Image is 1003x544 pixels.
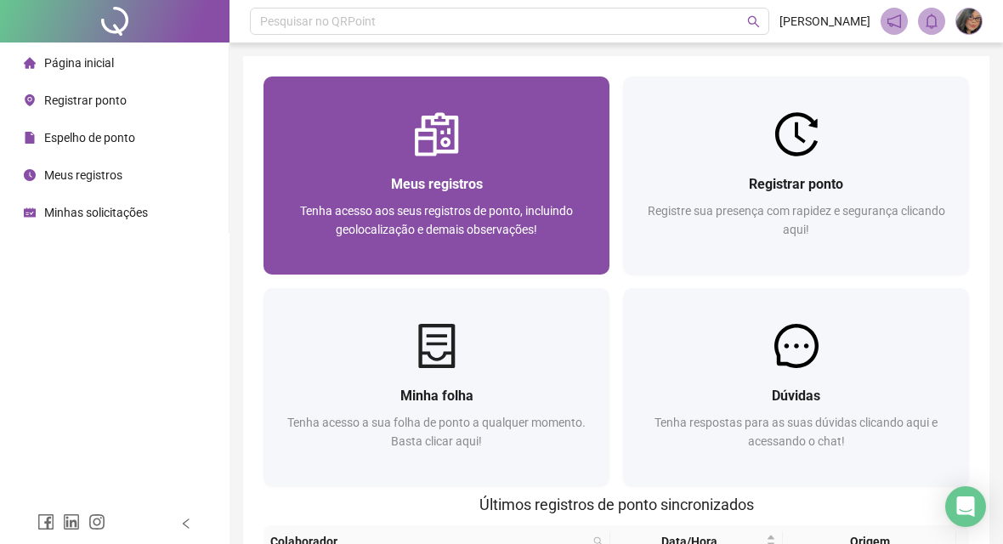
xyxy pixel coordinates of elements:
a: Minha folhaTenha acesso a sua folha de ponto a qualquer momento. Basta clicar aqui! [263,288,609,486]
span: notification [887,14,902,29]
span: Página inicial [44,56,114,70]
span: bell [924,14,939,29]
span: Tenha acesso a sua folha de ponto a qualquer momento. Basta clicar aqui! [287,416,586,448]
span: Registre sua presença com rapidez e segurança clicando aqui! [648,204,945,236]
span: Minha folha [400,388,473,404]
span: instagram [88,513,105,530]
span: schedule [24,207,36,218]
span: Registrar ponto [44,93,127,107]
span: search [747,15,760,28]
span: linkedin [63,513,80,530]
span: Tenha acesso aos seus registros de ponto, incluindo geolocalização e demais observações! [300,204,573,236]
span: Dúvidas [772,388,820,404]
span: file [24,132,36,144]
a: Registrar pontoRegistre sua presença com rapidez e segurança clicando aqui! [623,76,969,275]
span: Espelho de ponto [44,131,135,144]
a: Meus registrosTenha acesso aos seus registros de ponto, incluindo geolocalização e demais observa... [263,76,609,275]
div: Open Intercom Messenger [945,486,986,527]
span: Minhas solicitações [44,206,148,219]
span: Últimos registros de ponto sincronizados [479,496,754,513]
span: Registrar ponto [749,176,843,192]
span: clock-circle [24,169,36,181]
a: DúvidasTenha respostas para as suas dúvidas clicando aqui e acessando o chat! [623,288,969,486]
span: facebook [37,513,54,530]
span: [PERSON_NAME] [779,12,870,31]
span: home [24,57,36,69]
span: Meus registros [44,168,122,182]
span: Tenha respostas para as suas dúvidas clicando aqui e acessando o chat! [654,416,938,448]
span: left [180,518,192,530]
span: environment [24,94,36,106]
span: Meus registros [391,176,483,192]
img: 94153 [956,8,982,34]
